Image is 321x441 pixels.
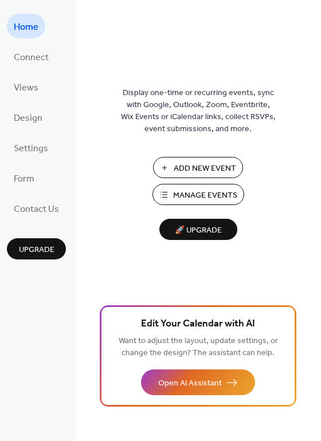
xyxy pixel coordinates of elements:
[14,200,59,218] span: Contact Us
[7,135,55,160] a: Settings
[119,333,278,361] span: Want to adjust the layout, update settings, or change the design? The assistant can help.
[7,44,56,69] a: Connect
[7,74,45,99] a: Views
[174,163,236,175] span: Add New Event
[14,49,49,66] span: Connect
[141,316,255,332] span: Edit Your Calendar with AI
[7,105,49,129] a: Design
[152,184,244,205] button: Manage Events
[7,166,41,190] a: Form
[14,170,34,188] span: Form
[14,109,42,127] span: Design
[158,377,222,389] span: Open AI Assistant
[141,369,255,395] button: Open AI Assistant
[166,223,230,238] span: 🚀 Upgrade
[159,219,237,240] button: 🚀 Upgrade
[7,238,66,259] button: Upgrade
[14,79,38,97] span: Views
[19,244,54,256] span: Upgrade
[14,18,38,36] span: Home
[7,14,45,38] a: Home
[173,190,237,202] span: Manage Events
[121,87,276,135] span: Display one-time or recurring events, sync with Google, Outlook, Zoom, Eventbrite, Wix Events or ...
[7,196,66,220] a: Contact Us
[14,140,48,157] span: Settings
[153,157,243,178] button: Add New Event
